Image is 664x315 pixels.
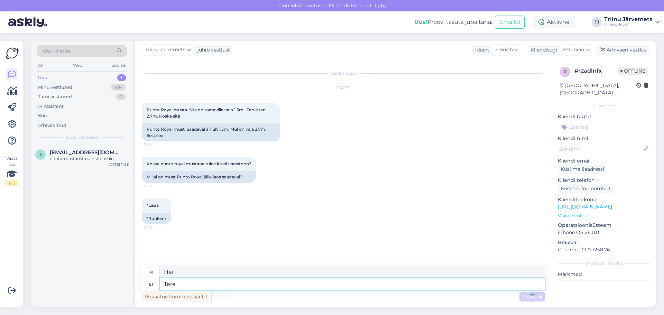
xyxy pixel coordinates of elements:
[38,122,66,129] div: Arhiveeritud
[563,46,584,54] span: Estonian
[117,74,126,81] div: 1
[558,122,650,132] input: Lisa tag
[558,246,650,253] p: Chrome 139.0.7258.76
[108,162,129,167] div: [DATE] 11:58
[558,204,612,210] a: [URL][DOMAIN_NAME]
[558,213,650,219] p: Vaata edasi ...
[558,222,650,229] p: Operatsioonisüsteem
[558,135,650,142] p: Kliendi nimi
[533,16,575,28] div: Aktiivne
[142,123,280,141] div: Punto Royal must. Saadaval ainult 1.3m. Mul on vaja 2.7m. Sest see
[558,177,650,184] p: Kliendi telefon
[558,157,650,165] p: Kliendi email
[147,203,159,208] span: *Lisää
[142,213,171,224] div: *Rohkem
[50,149,122,156] span: sanna.ylijaasko@gmail.com
[373,2,389,9] span: Luba
[142,70,545,76] div: Vestlus algas
[38,93,72,100] div: Tiimi vestlused
[472,46,489,54] div: Klient
[596,45,649,55] div: Arhiveeri vestlus
[38,74,47,81] div: Uus
[37,61,45,70] div: All
[604,22,652,28] div: Sunnyday OÜ
[6,180,18,186] div: 1 / 3
[72,61,84,70] div: Web
[6,47,19,60] img: Askly Logo
[195,46,230,54] div: juhib vestlust
[558,260,650,267] div: [PERSON_NAME]
[574,67,618,75] div: # r2adlnfx
[558,113,650,120] p: Kliendi tag'id
[38,84,72,91] div: Minu vestlused
[144,142,170,147] span: 11:02
[558,271,650,278] p: Märkmed
[558,184,614,193] div: Küsi telefoninumbrit
[564,69,567,74] span: r
[604,17,652,22] div: Triinu Järvemets
[43,47,71,55] span: Otsi kliente
[147,107,267,119] span: Punto Royal musta. Sitä on saatavilla vain 1.3m. Tarvitsen 2.7m. Koska sitä
[618,67,648,75] span: Offline
[558,103,650,109] div: Kliendi info
[604,17,660,28] a: Triinu JärvemetsSunnyday OÜ
[110,61,127,70] div: Socials
[558,196,650,203] p: Klienditeekond
[495,46,513,54] span: Finnish
[111,84,126,91] div: 99+
[495,16,525,29] button: Emailid
[414,18,492,26] div: Proovi tasuta juba täna:
[558,145,642,153] input: Lisa nimi
[6,155,18,186] div: Vaata siia
[39,152,42,157] span: s
[38,112,48,119] div: Kõik
[560,82,636,96] div: [GEOGRAPHIC_DATA], [GEOGRAPHIC_DATA]
[558,165,607,174] div: Küsi meiliaadressi
[528,46,557,54] div: Klienditugi
[147,161,251,166] span: Koska punto royal mustana tulee kisää varastoon?
[50,156,129,162] div: odotan vastausta sähköpostiin
[66,134,98,140] span: Uued vestlused
[592,17,601,27] div: TJ
[144,183,170,188] span: 11:02
[145,46,185,54] span: Triinu Järvemets
[142,171,256,183] div: Millal on must Punto Royal jälle laos saadaval?
[558,239,650,246] p: Brauser
[414,19,427,25] b: Uus!
[38,103,64,110] div: AI Assistent
[558,229,650,236] p: iPhone OS 26.0.0
[116,93,126,100] div: 0
[142,85,545,91] div: [DATE]
[144,225,170,230] span: 11:03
